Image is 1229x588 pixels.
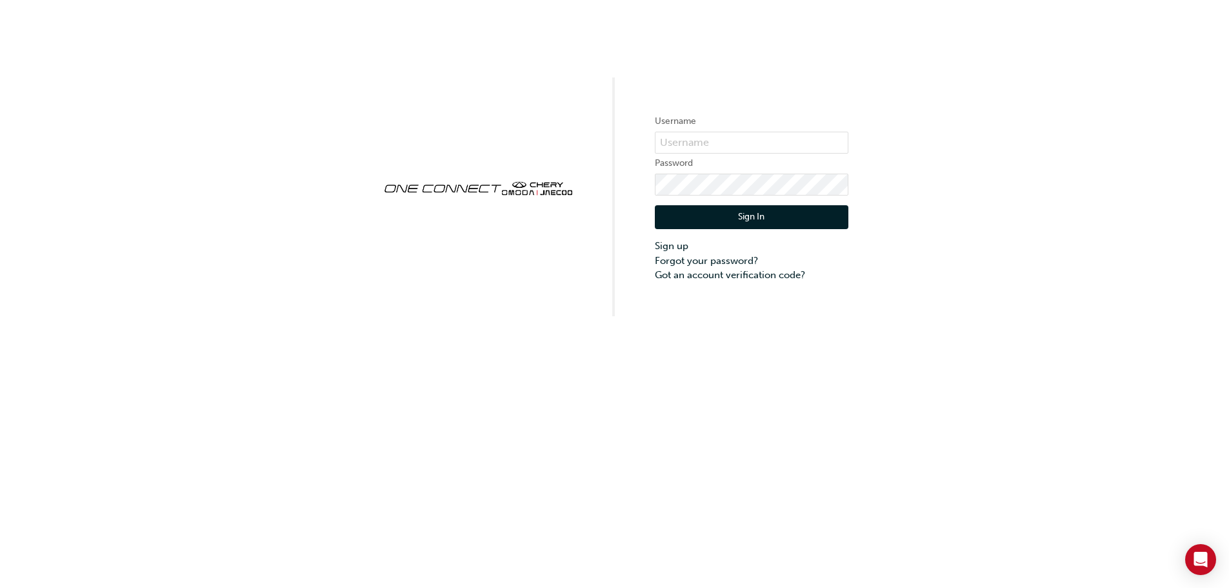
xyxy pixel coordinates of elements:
a: Got an account verification code? [655,268,848,283]
input: Username [655,132,848,154]
button: Sign In [655,205,848,230]
img: oneconnect [381,170,575,204]
label: Password [655,156,848,171]
a: Sign up [655,239,848,254]
div: Open Intercom Messenger [1185,544,1216,575]
a: Forgot your password? [655,254,848,269]
label: Username [655,114,848,129]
